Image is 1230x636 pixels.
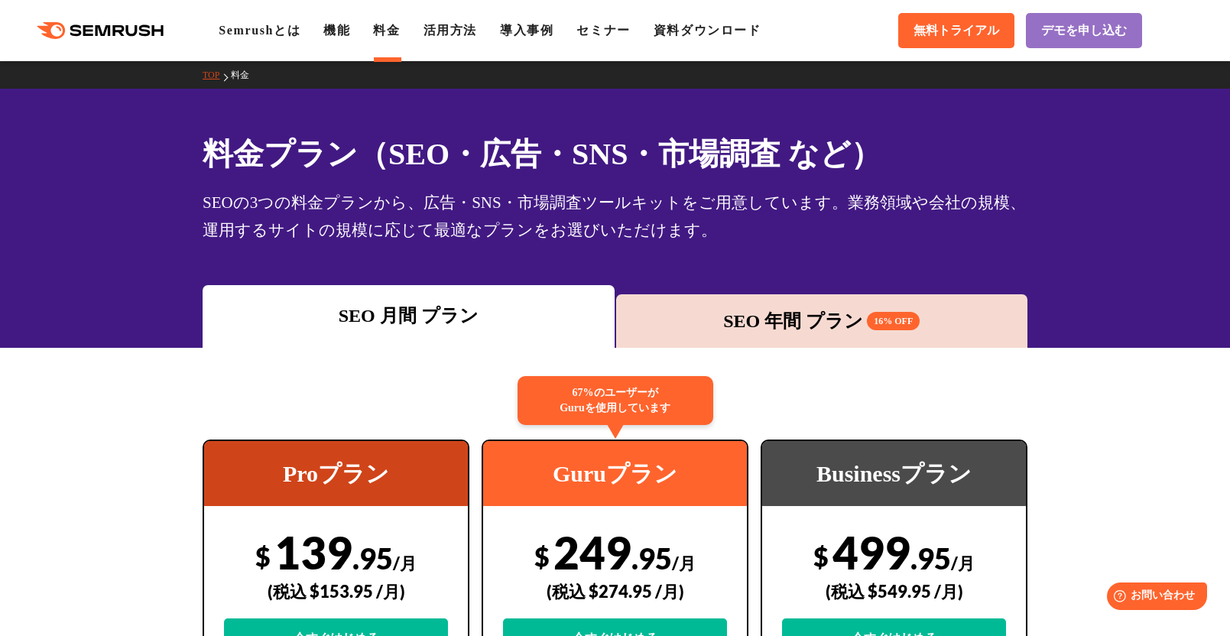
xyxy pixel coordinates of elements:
span: $ [813,540,829,572]
a: 導入事例 [500,24,553,37]
a: Semrushとは [219,24,300,37]
div: SEO 年間 プラン [624,307,1021,335]
a: 料金 [373,24,400,37]
h1: 料金プラン（SEO・広告・SNS・市場調査 など） [203,131,1027,177]
span: $ [534,540,550,572]
div: 67%のユーザーが Guruを使用しています [518,376,713,425]
a: 機能 [323,24,350,37]
div: (税込 $274.95 /月) [503,564,727,618]
div: SEOの3つの料金プランから、広告・SNS・市場調査ツールキットをご用意しています。業務領域や会社の規模、運用するサイトの規模に応じて最適なプランをお選びいただけます。 [203,189,1027,244]
a: TOP [203,70,231,80]
div: Businessプラン [762,441,1026,506]
span: $ [255,540,271,572]
span: デモを申し込む [1041,23,1127,39]
div: Guruプラン [483,441,747,506]
a: 料金 [231,70,261,80]
a: デモを申し込む [1026,13,1142,48]
div: SEO 月間 プラン [210,302,607,329]
span: 16% OFF [867,312,920,330]
a: セミナー [576,24,630,37]
div: Proプラン [204,441,468,506]
span: .95 [352,540,393,576]
span: /月 [672,553,696,573]
div: (税込 $153.95 /月) [224,564,448,618]
span: 無料トライアル [914,23,999,39]
iframe: Help widget launcher [1094,576,1213,619]
a: 無料トライアル [898,13,1014,48]
span: .95 [631,540,672,576]
a: 資料ダウンロード [654,24,761,37]
span: /月 [951,553,975,573]
div: (税込 $549.95 /月) [782,564,1006,618]
span: .95 [910,540,951,576]
a: 活用方法 [424,24,477,37]
span: /月 [393,553,417,573]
